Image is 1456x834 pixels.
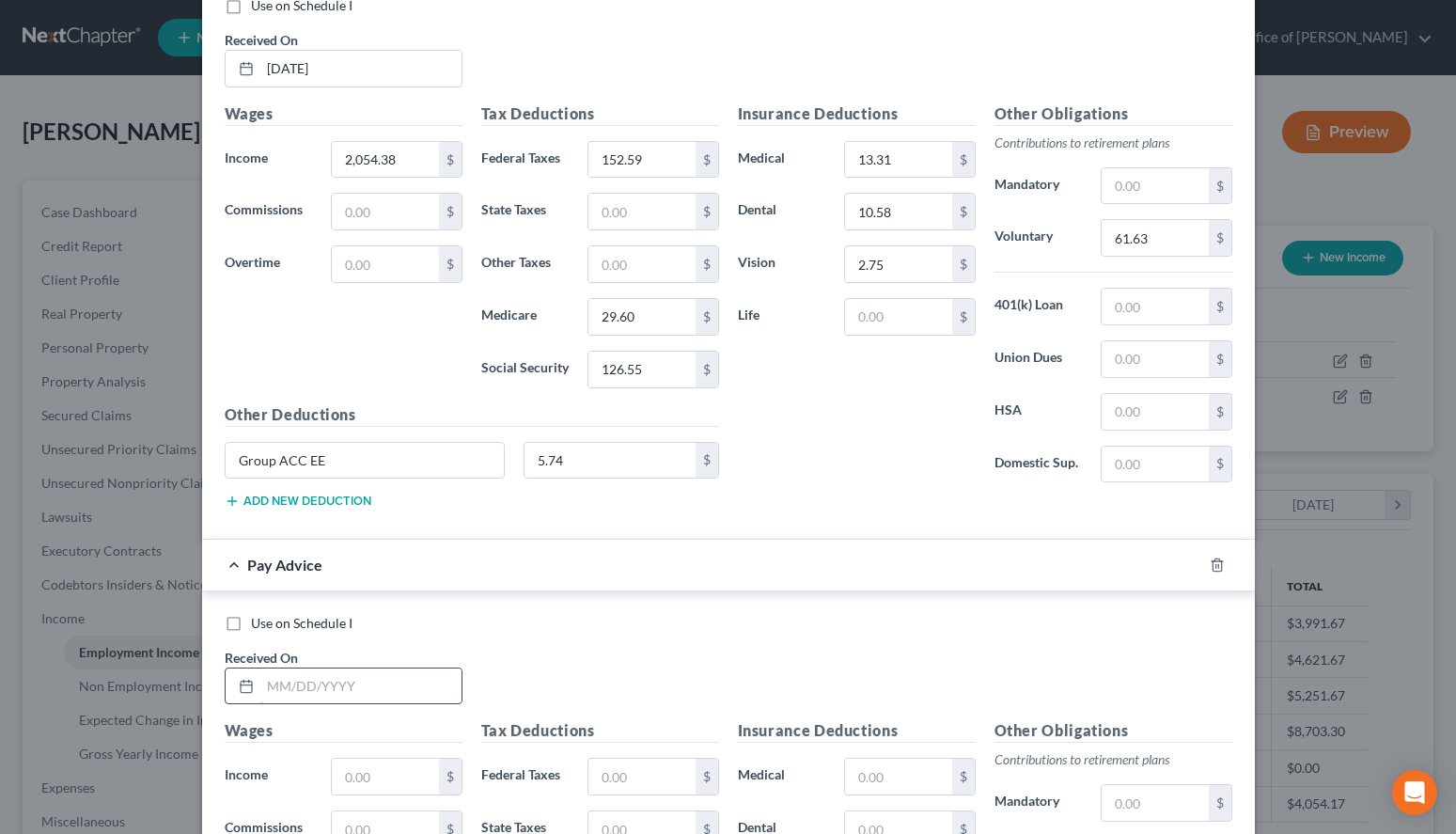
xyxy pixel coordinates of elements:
input: 0.00 [1102,289,1208,324]
input: 0.00 [588,352,695,387]
p: Contributions to retirement plans [994,750,1232,769]
h5: Tax Deductions [481,102,719,126]
div: $ [952,142,975,178]
div: $ [952,246,975,282]
h5: Other Obligations [994,719,1232,743]
input: 0.00 [1102,220,1208,256]
label: Life [728,298,836,336]
input: 0.00 [332,759,438,795]
div: $ [439,759,462,795]
h5: Insurance Deductions [738,719,976,743]
input: 0.00 [845,299,951,335]
div: $ [952,299,975,335]
div: $ [1209,220,1231,256]
div: $ [1209,785,1231,821]
h5: Tax Deductions [481,719,719,743]
div: $ [1209,394,1231,430]
input: MM/DD/YYYY [260,669,462,704]
h5: Insurance Deductions [738,102,976,126]
div: $ [439,194,462,229]
div: $ [1209,447,1231,482]
input: 0.00 [332,194,438,229]
h5: Wages [225,102,462,126]
span: Received On [225,650,298,666]
div: $ [696,759,718,795]
input: 0.00 [845,246,951,282]
span: Income [225,149,268,165]
label: Federal Taxes [472,141,579,179]
div: $ [696,299,718,335]
h5: Wages [225,719,462,743]
div: $ [696,246,718,282]
label: Federal Taxes [472,758,579,795]
h5: Other Deductions [225,403,719,427]
label: Domestic Sup. [985,446,1092,483]
label: Mandatory [985,784,1092,822]
input: 0.00 [588,142,695,178]
div: $ [952,194,975,229]
label: Overtime [215,245,322,283]
label: Voluntary [985,219,1092,257]
input: 0.00 [588,246,695,282]
button: Add new deduction [225,494,371,509]
div: Open Intercom Messenger [1392,770,1437,815]
div: $ [696,142,718,178]
label: Commissions [215,193,322,230]
input: 0.00 [332,246,438,282]
label: Mandatory [985,167,1092,205]
div: $ [696,443,718,479]
input: 0.00 [588,759,695,795]
input: 0.00 [845,194,951,229]
input: 0.00 [332,142,438,178]
input: 0.00 [1102,394,1208,430]
label: State Taxes [472,193,579,230]
label: HSA [985,393,1092,431]
label: Social Security [472,351,579,388]
div: $ [1209,289,1231,324]
input: 0.00 [1102,447,1208,482]
input: 0.00 [588,194,695,229]
input: Specify... [226,443,505,479]
div: $ [439,246,462,282]
input: 0.00 [1102,341,1208,377]
label: Medical [728,141,836,179]
div: $ [952,759,975,795]
div: $ [1209,168,1231,204]
label: Other Taxes [472,245,579,283]
div: $ [696,352,718,387]
span: Pay Advice [247,556,322,574]
input: 0.00 [588,299,695,335]
div: $ [696,194,718,229]
label: Medical [728,758,836,795]
input: 0.00 [845,142,951,178]
input: 0.00 [1102,785,1208,821]
label: Medicare [472,298,579,336]
div: $ [1209,341,1231,377]
label: Vision [728,245,836,283]
h5: Other Obligations [994,102,1232,126]
label: 401(k) Loan [985,288,1092,325]
p: Contributions to retirement plans [994,134,1232,152]
label: Union Dues [985,340,1092,378]
span: Received On [225,32,298,48]
input: 0.00 [1102,168,1208,204]
input: 0.00 [524,443,696,479]
span: Income [225,766,268,782]
span: Use on Schedule I [251,615,352,631]
label: Dental [728,193,836,230]
input: 0.00 [845,759,951,795]
input: MM/DD/YYYY [260,51,462,87]
div: $ [439,142,462,178]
